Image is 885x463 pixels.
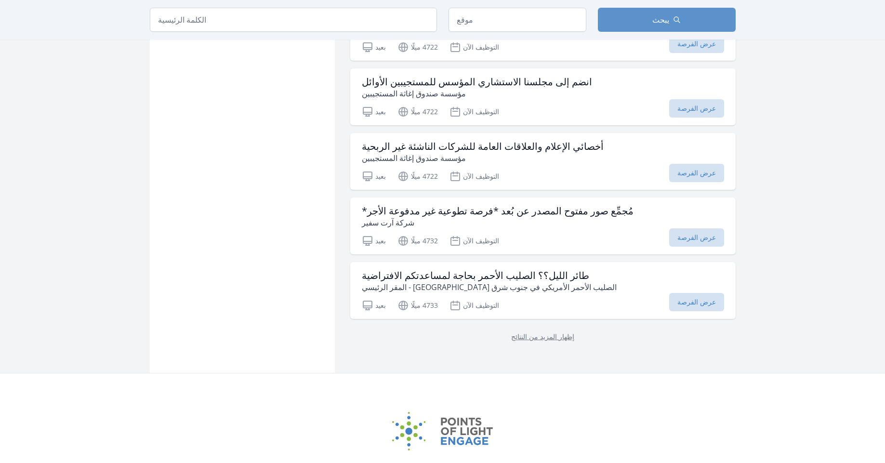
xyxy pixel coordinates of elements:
font: عرض الفرصة [677,39,716,48]
font: مُجمِّع صور مفتوح المصدر عن بُعد *فرصة تطوعية غير مدفوعة الأجر* [362,204,634,217]
font: بعيد [375,301,386,310]
button: يبحث [598,8,736,32]
font: أخصائي الإعلام والعلاقات العامة للشركات الناشئة غير الربحية [362,140,604,153]
font: 4722 ميلًا [411,172,438,181]
input: موقع [449,8,586,32]
a: أخصائي الإعلام والعلاقات العامة للشركات الناشئة غير الربحية مؤسسة صندوق إغاثة المستجيبين بعيد 472... [350,133,736,190]
font: عرض الفرصة [677,104,716,113]
font: التوظيف الآن [463,301,499,310]
a: مُجمِّع صور مفتوح المصدر عن بُعد *فرصة تطوعية غير مدفوعة الأجر* شركة آرت سفير بعيد 4732 ميلًا الت... [350,198,736,254]
font: التوظيف الآن [463,107,499,116]
font: عرض الفرصة [677,168,716,177]
a: انضم إلى مجلسنا الاستشاري المؤسس للمستجيبين الأوائل مؤسسة صندوق إغاثة المستجيبين بعيد 4722 ميلًا ... [350,68,736,125]
font: بعيد [375,42,386,52]
font: يبحث [652,14,669,25]
a: طائر الليل؟؟ الصليب الأحمر بحاجة لمساعدتكم الافتراضية الصليب الأحمر الأمريكي في جنوب شرق [GEOGRAP... [350,262,736,319]
font: عرض الفرصة [677,233,716,242]
font: 4732 ميلًا [411,236,438,245]
font: عرض الفرصة [677,297,716,306]
font: التوظيف الآن [463,236,499,245]
font: التوظيف الآن [463,42,499,52]
font: 4722 ميلًا [411,42,438,52]
a: إظهار المزيد من النتائج [511,332,574,341]
font: شركة آرت سفير [362,217,414,228]
font: التوظيف الآن [463,172,499,181]
font: بعيد [375,107,386,116]
font: انضم إلى مجلسنا الاستشاري المؤسس للمستجيبين الأوائل [362,75,592,88]
font: طائر الليل؟؟ الصليب الأحمر بحاجة لمساعدتكم الافتراضية [362,269,589,282]
font: بعيد [375,236,386,245]
font: بعيد [375,172,386,181]
font: مؤسسة صندوق إغاثة المستجيبين [362,153,466,163]
font: الصليب الأحمر الأمريكي في جنوب شرق [GEOGRAPHIC_DATA] - المقر الرئيسي [362,282,617,292]
input: الكلمة الرئيسية [150,8,437,32]
img: نقاط الضوء تشارك [392,412,493,450]
font: 4722 ميلًا [411,107,438,116]
font: مؤسسة صندوق إغاثة المستجيبين [362,88,466,99]
font: 4733 ميلًا [411,301,438,310]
